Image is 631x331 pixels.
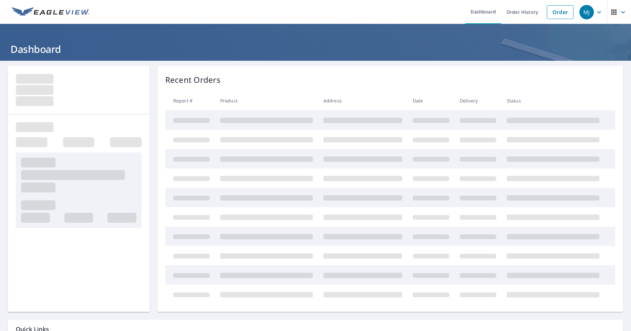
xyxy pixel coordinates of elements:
[12,7,89,17] img: EV Logo
[8,42,623,56] h1: Dashboard
[165,74,221,86] p: Recent Orders
[547,5,573,19] a: Order
[408,91,455,110] th: Date
[455,91,502,110] th: Delivery
[502,91,605,110] th: Status
[215,91,318,110] th: Product
[579,5,594,19] div: MJ
[165,91,215,110] th: Report #
[318,91,408,110] th: Address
